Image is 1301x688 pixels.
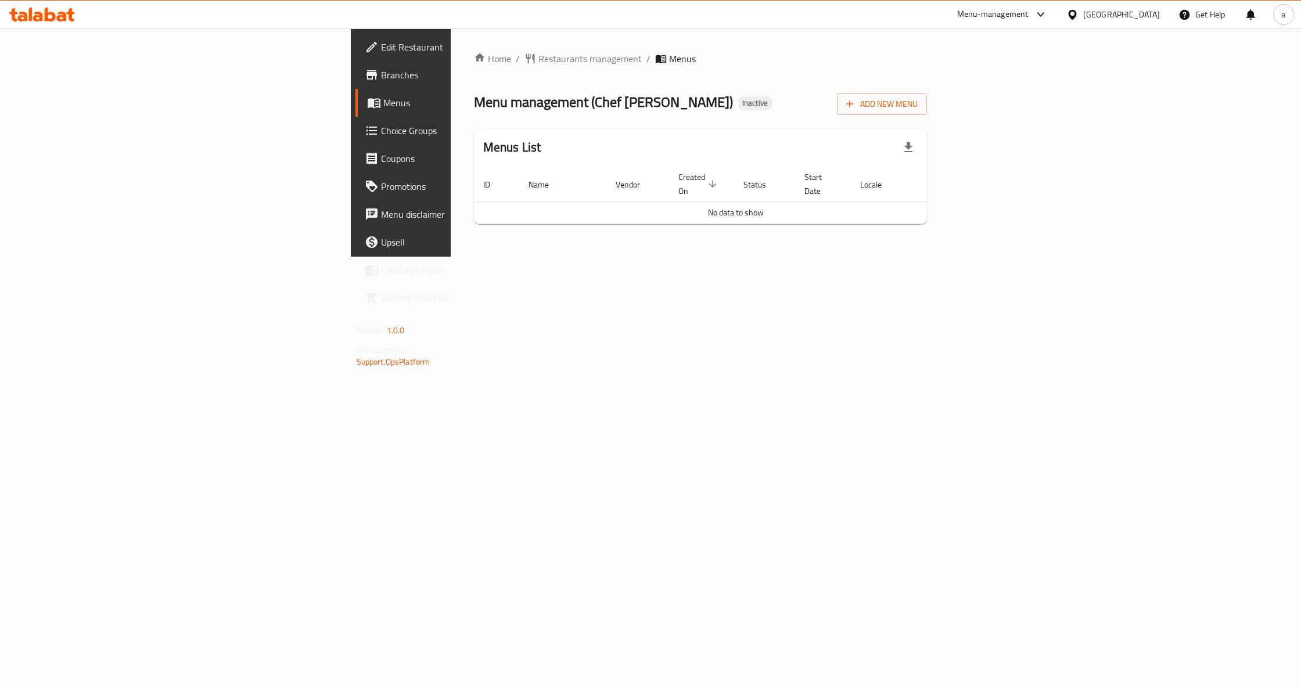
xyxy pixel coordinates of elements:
a: Menu disclaimer [355,200,568,228]
span: Created On [678,170,720,198]
span: Version: [357,323,385,338]
span: Coupons [381,152,559,165]
li: / [646,52,650,66]
span: Menu management ( Chef [PERSON_NAME] ) [474,89,733,115]
span: Coverage Report [381,263,559,277]
span: Vendor [616,178,655,192]
a: Menus [355,89,568,117]
nav: breadcrumb [474,52,928,66]
span: Branches [381,68,559,82]
span: 1.0.0 [387,323,405,338]
span: a [1281,8,1285,21]
span: Edit Restaurant [381,40,559,54]
span: Get support on: [357,343,410,358]
button: Add New Menu [837,93,927,115]
a: Edit Restaurant [355,33,568,61]
a: Restaurants management [524,52,642,66]
a: Choice Groups [355,117,568,145]
span: Choice Groups [381,124,559,138]
span: Start Date [804,170,837,198]
span: Upsell [381,235,559,249]
a: Grocery Checklist [355,284,568,312]
span: Status [743,178,781,192]
span: ID [483,178,505,192]
span: No data to show [708,205,764,220]
span: Promotions [381,179,559,193]
a: Coverage Report [355,256,568,284]
a: Upsell [355,228,568,256]
span: Menus [383,96,559,110]
div: [GEOGRAPHIC_DATA] [1083,8,1160,21]
div: Inactive [738,96,772,110]
a: Branches [355,61,568,89]
th: Actions [911,167,998,202]
span: Menus [669,52,696,66]
a: Support.OpsPlatform [357,354,430,369]
span: Name [529,178,564,192]
div: Export file [894,134,922,161]
span: Inactive [738,98,772,108]
span: Add New Menu [846,97,918,111]
table: enhanced table [474,167,998,224]
span: Grocery Checklist [381,291,559,305]
span: Menu disclaimer [381,207,559,221]
h2: Menus List [483,139,541,156]
a: Promotions [355,172,568,200]
span: Restaurants management [538,52,642,66]
span: Locale [860,178,897,192]
div: Menu-management [957,8,1029,21]
a: Coupons [355,145,568,172]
